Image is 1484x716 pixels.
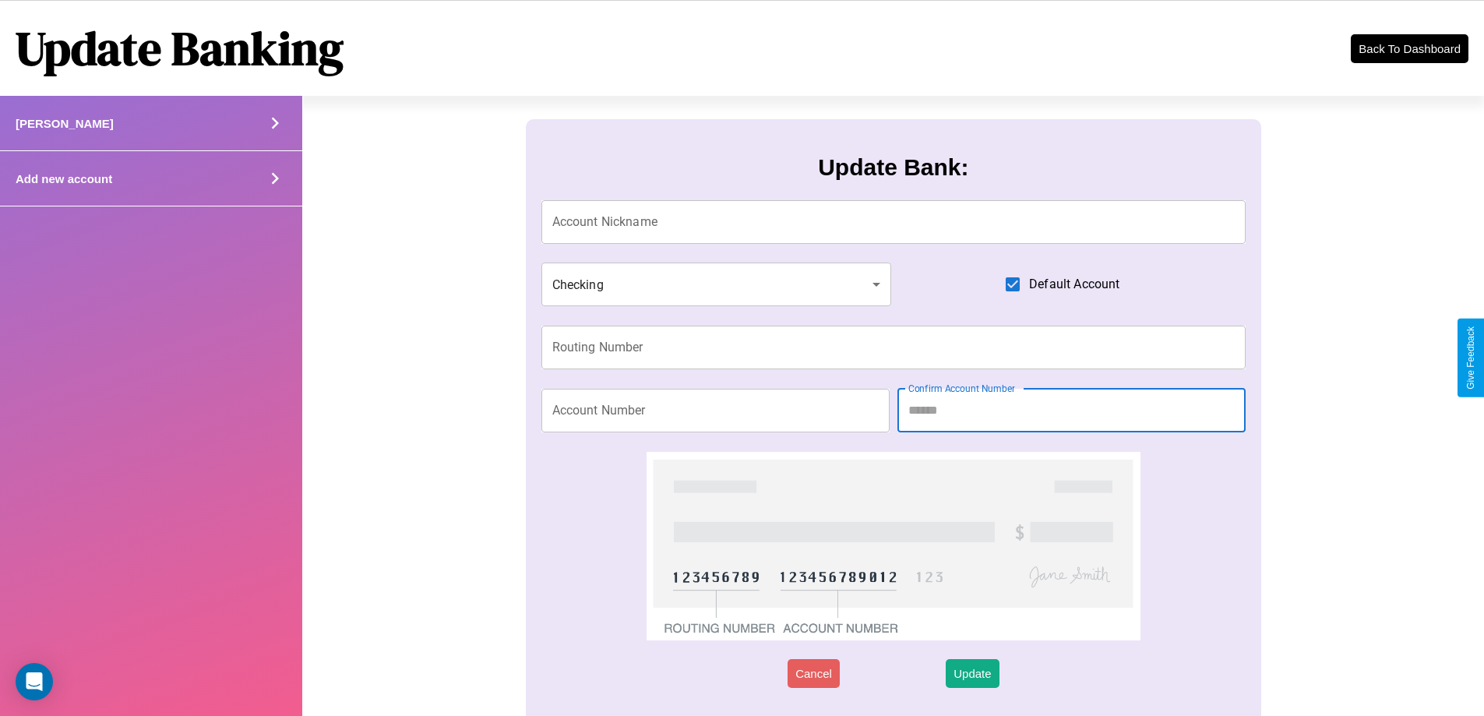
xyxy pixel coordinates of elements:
[946,659,999,688] button: Update
[818,154,968,181] h3: Update Bank:
[1351,34,1468,63] button: Back To Dashboard
[647,452,1140,640] img: check
[1029,275,1119,294] span: Default Account
[1465,326,1476,390] div: Give Feedback
[16,117,114,130] h4: [PERSON_NAME]
[16,172,112,185] h4: Add new account
[908,382,1015,395] label: Confirm Account Number
[16,16,344,80] h1: Update Banking
[788,659,840,688] button: Cancel
[16,663,53,700] div: Open Intercom Messenger
[541,263,892,306] div: Checking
